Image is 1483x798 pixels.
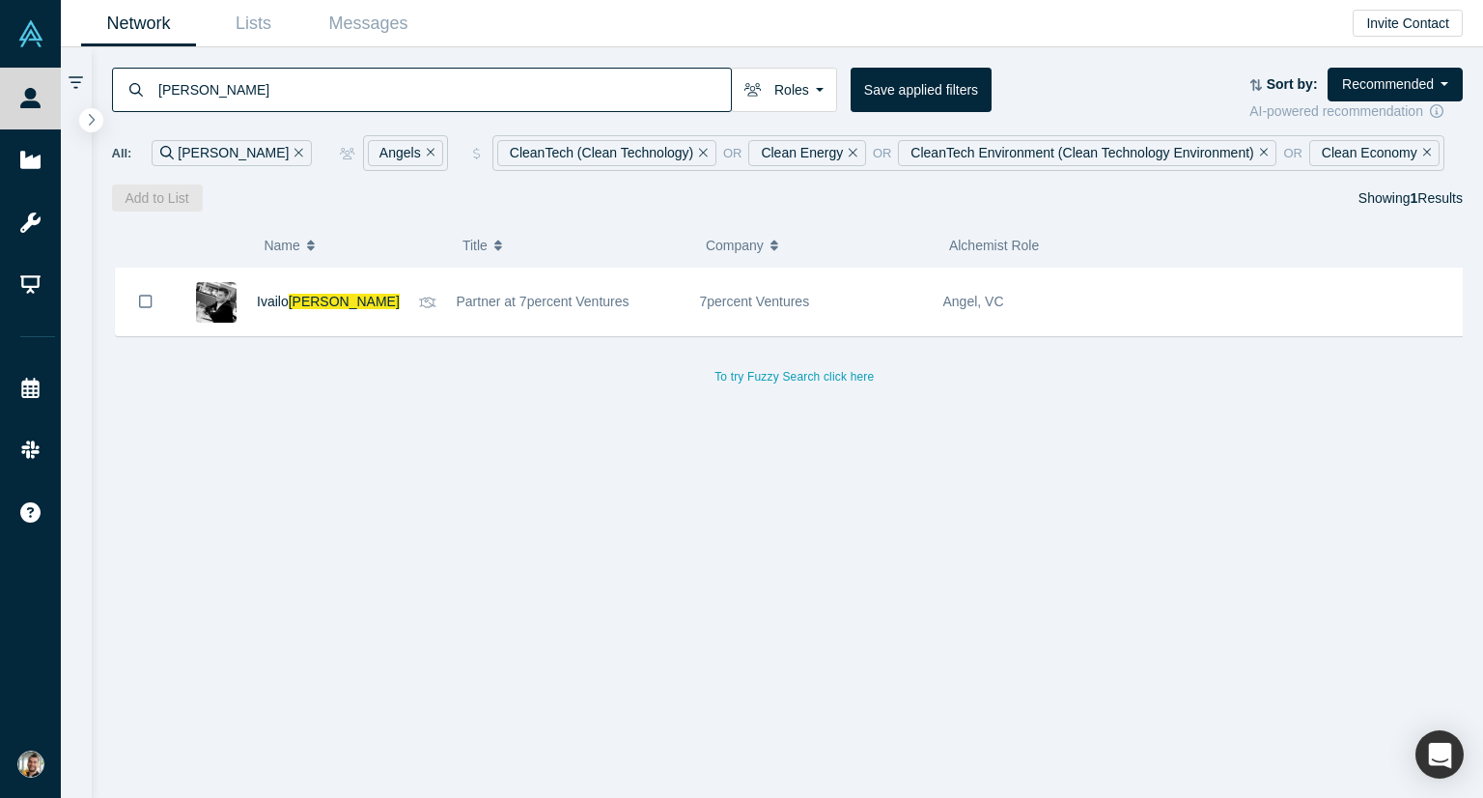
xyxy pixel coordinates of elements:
img: Selim Satici's Account [17,751,44,778]
span: Alchemist Role [949,238,1039,253]
div: Clean Economy [1309,140,1440,166]
button: Title [462,225,686,266]
a: Lists [196,1,311,46]
button: Add to List [112,185,203,212]
button: Company [706,225,929,266]
button: Remove Filter [289,142,303,164]
div: AI-powered recommendation [1249,101,1463,122]
span: Company [706,225,764,266]
span: or [873,144,892,163]
strong: Sort by: [1267,76,1318,92]
button: Name [264,225,442,266]
div: [PERSON_NAME] [152,140,312,166]
button: Recommended [1328,68,1463,101]
span: Results [1411,190,1463,206]
div: CleanTech Environment (Clean Technology Environment) [898,140,1276,166]
div: CleanTech (Clean Technology) [497,140,716,166]
div: Clean Energy [748,140,865,166]
button: Remove Filter [1417,142,1432,164]
button: Save applied filters [851,68,992,112]
a: Messages [311,1,426,46]
input: Search by name, title, company, summary, expertise, investment criteria or topics of focus [156,67,731,112]
span: Partner at 7percent Ventures [457,294,630,309]
div: Showing [1358,185,1463,212]
span: All: [112,144,132,163]
span: Title [462,225,488,266]
img: Alchemist Vault Logo [17,20,44,47]
button: Invite Contact [1353,10,1463,37]
span: Ivailo [257,294,289,309]
strong: 1 [1411,190,1418,206]
a: Ivailo[PERSON_NAME] [257,294,400,309]
button: Remove Filter [1254,142,1269,164]
span: Angel, VC [943,294,1004,309]
span: or [1283,144,1302,163]
span: Name [264,225,299,266]
button: Remove Filter [693,142,708,164]
button: Bookmark [116,268,176,335]
a: Network [81,1,196,46]
span: 7percent Ventures [700,294,810,309]
img: Ivailo Jordanov's Profile Image [196,282,237,323]
span: [PERSON_NAME] [289,294,400,309]
button: Remove Filter [421,142,435,164]
span: or [723,144,742,163]
button: Roles [731,68,837,112]
button: To try Fuzzy Search click here [701,364,887,389]
button: Remove Filter [843,142,857,164]
div: Angels [368,140,444,166]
